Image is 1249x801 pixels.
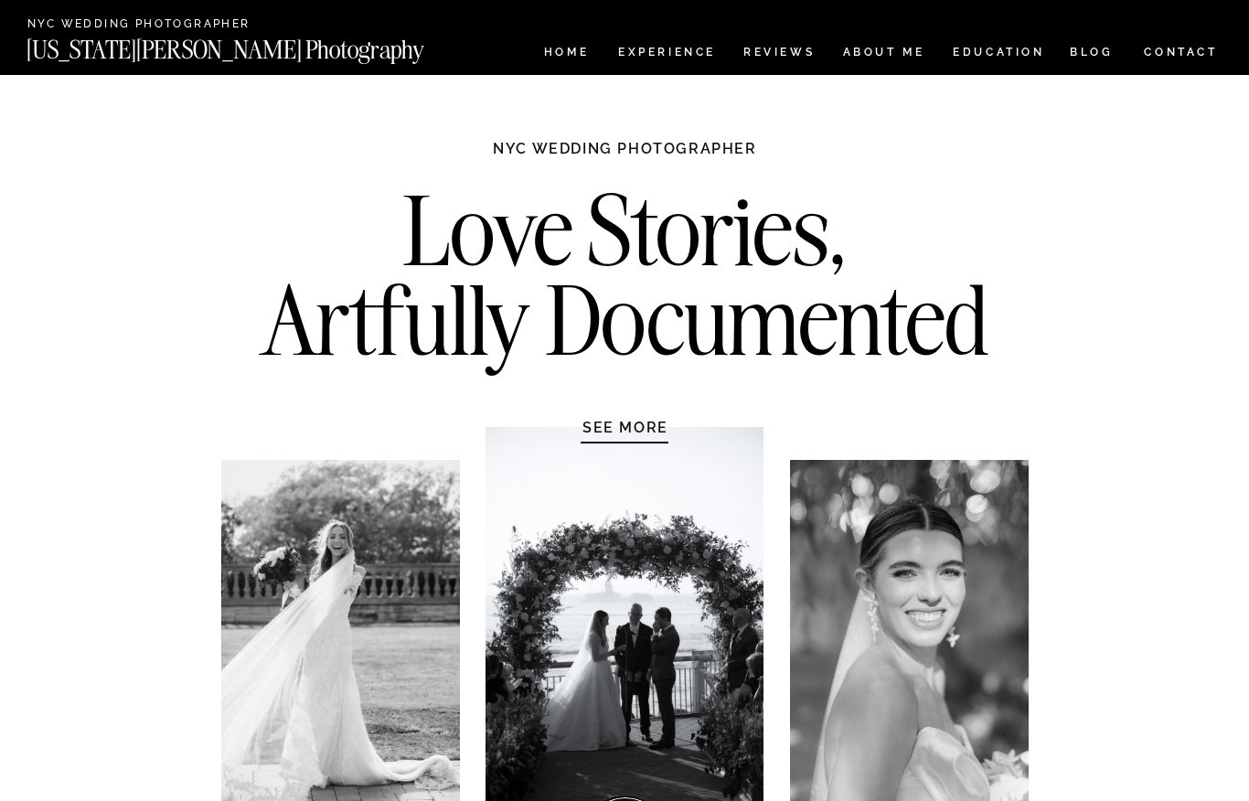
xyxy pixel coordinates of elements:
a: [US_STATE][PERSON_NAME] Photography [27,37,486,53]
a: ABOUT ME [842,47,925,62]
a: HOME [540,47,592,62]
a: NYC Wedding Photographer [27,18,303,32]
a: BLOG [1070,47,1114,62]
a: EDUCATION [951,47,1047,62]
h2: Love Stories, Artfully Documented [241,186,1009,378]
h1: NYC WEDDING PHOTOGRAPHER [454,139,796,176]
a: REVIEWS [743,47,812,62]
a: Experience [618,47,714,62]
a: CONTACT [1143,42,1219,62]
a: SEE MORE [539,418,712,436]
